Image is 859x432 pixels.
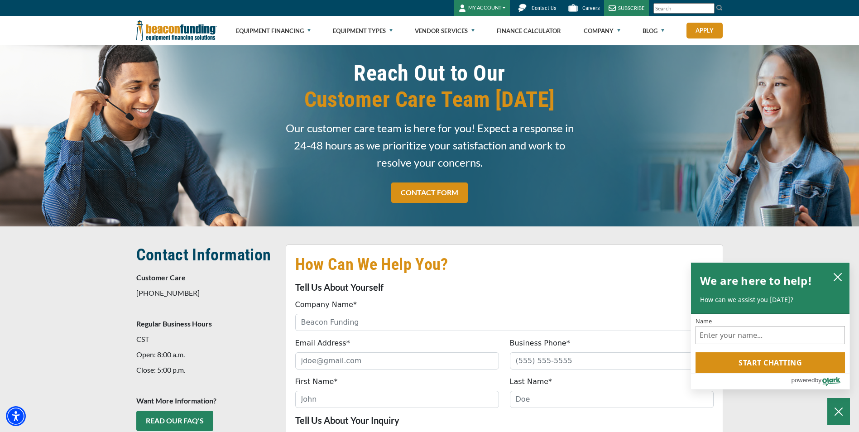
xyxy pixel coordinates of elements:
h2: Contact Information [136,245,275,265]
p: Tell Us About Your Inquiry [295,415,714,426]
button: Start chatting [696,352,845,373]
strong: Regular Business Hours [136,319,212,328]
a: Equipment Financing [236,16,311,45]
a: Blog [643,16,664,45]
a: READ OUR FAQ's - open in a new tab [136,411,213,431]
a: Apply [686,23,723,38]
p: Open: 8:00 a.m. [136,349,275,360]
input: Beacon Funding [295,314,714,331]
p: Close: 5:00 p.m. [136,365,275,375]
label: Name [696,318,845,324]
label: Business Phone* [510,338,570,349]
a: Finance Calculator [497,16,561,45]
input: (555) 555-5555 [510,352,714,370]
a: CONTACT FORM [391,182,468,203]
label: Last Name* [510,376,552,387]
input: Name [696,326,845,344]
span: Customer Care Team [DATE] [286,86,574,113]
a: Vendor Services [415,16,475,45]
span: Careers [582,5,600,11]
div: Accessibility Menu [6,406,26,426]
button: Close Chatbox [827,398,850,425]
div: olark chatbox [691,262,850,390]
h2: How Can We Help You? [295,254,714,275]
span: Our customer care team is here for you! Expect a response in 24-48 hours as we prioritize your sa... [286,120,574,171]
a: Equipment Types [333,16,393,45]
input: jdoe@gmail.com [295,352,499,370]
span: powered [791,374,815,386]
p: CST [136,334,275,345]
span: Contact Us [532,5,556,11]
button: close chatbox [830,270,845,283]
a: Company [584,16,620,45]
label: Email Address* [295,338,350,349]
input: Doe [510,391,714,408]
input: Search [653,3,715,14]
h2: We are here to help! [700,272,812,290]
strong: Want More Information? [136,396,216,405]
img: Beacon Funding Corporation logo [136,16,217,45]
h1: Reach Out to Our [286,60,574,113]
span: by [815,374,821,386]
strong: Customer Care [136,273,186,282]
p: How can we assist you [DATE]? [700,295,840,304]
a: Powered by Olark [791,374,849,389]
label: Company Name* [295,299,357,310]
a: Clear search text [705,5,712,12]
img: Search [716,4,723,11]
p: Tell Us About Yourself [295,282,714,293]
p: [PHONE_NUMBER] [136,288,275,298]
input: John [295,391,499,408]
label: First Name* [295,376,338,387]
